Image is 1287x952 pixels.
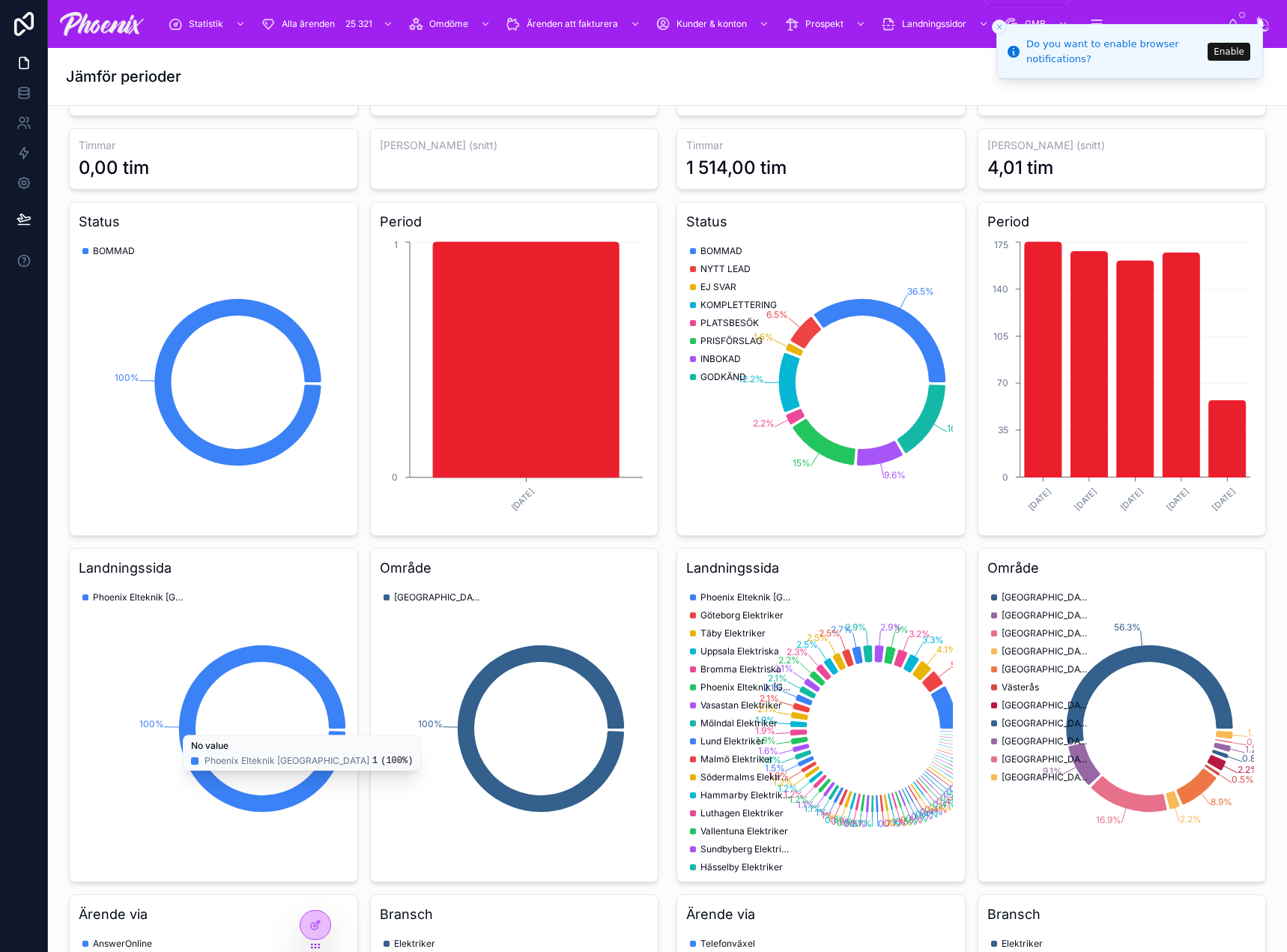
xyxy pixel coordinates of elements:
span: Omdöme [429,18,468,30]
tspan: 0.5% [1232,774,1254,785]
span: Malmö Elektriker [700,753,773,765]
tspan: 2.9% [845,621,867,633]
div: chart [987,238,1257,526]
div: 25 321 [341,15,377,33]
tspan: 1.1% [797,799,815,810]
span: Elektriker [1002,938,1043,950]
tspan: 140 [992,283,1008,295]
tspan: 1.2% [789,794,809,805]
span: Hässelby Elektriker [700,861,783,873]
span: [GEOGRAPHIC_DATA] [1002,699,1091,711]
button: Enable [1208,43,1250,61]
div: 1 514,00 tim [686,156,787,180]
h3: [PERSON_NAME] (snitt) [380,138,649,153]
tspan: 0.4% [924,804,948,815]
h3: Område [987,558,1257,579]
span: [GEOGRAPHIC_DATA] [394,591,484,603]
span: Phoenix Elteknik [GEOGRAPHIC_DATA] [700,591,790,603]
div: chart [79,238,348,526]
span: [GEOGRAPHIC_DATA] [1002,591,1091,603]
div: scrollable content [156,7,1227,40]
tspan: 5.1% [951,659,970,670]
text: [DATE] [1164,486,1191,513]
span: [GEOGRAPHIC_DATA] [1002,717,1091,729]
h3: Period [380,211,649,232]
tspan: 175 [993,239,1008,250]
span: PRISFÖRSLAG [700,335,763,347]
tspan: 1.2% [778,783,798,794]
div: Do you want to enable browser notifications? [1026,37,1203,66]
span: [GEOGRAPHIC_DATA] [1002,645,1091,657]
tspan: 105 [993,331,1008,342]
tspan: 56.3% [1113,621,1140,633]
tspan: 100% [115,372,139,383]
a: Landningssidor [876,10,996,37]
h3: Landningssida [686,558,956,579]
tspan: 0.4% [929,801,952,813]
span: [GEOGRAPHIC_DATA] [1002,735,1091,747]
img: App logo [60,12,144,36]
span: Alla ärenden [282,18,335,30]
div: chart [686,585,956,873]
span: Vallentuna Elektriker [700,825,788,837]
div: chart [380,238,649,526]
div: chart [79,585,348,873]
tspan: 3.2% [909,628,930,639]
span: Telefonväxel [700,938,755,950]
span: Mölndal Elektriker [700,717,778,729]
tspan: 0.4% [915,808,939,819]
tspan: 2.1% [774,663,793,674]
tspan: 2.5% [819,627,841,639]
tspan: 1.1% [804,803,822,814]
span: Södermalms Elektriker [700,771,790,783]
span: [GEOGRAPHIC_DATA] [1002,609,1091,621]
tspan: 0.5% [911,810,933,822]
h3: Bransch [380,904,649,925]
tspan: 2.5% [807,632,829,643]
text: [DATE] [1072,486,1099,513]
tspan: 2.2% [778,654,800,666]
span: Phoenix Elteknik [GEOGRAPHIC_DATA] [93,591,183,603]
tspan: 0.7% [884,817,906,828]
div: chart [987,585,1257,873]
tspan: 1.2% [1244,744,1265,755]
tspan: 0.8% [825,814,847,825]
tspan: 2.5% [796,639,818,650]
h3: Status [686,211,956,232]
span: Hammarby Elektriker [700,789,790,801]
tspan: 3.3% [922,634,944,645]
span: Lund Elektriker [700,735,765,747]
tspan: 0.3% [943,789,966,800]
text: [DATE] [1118,486,1145,513]
tspan: 4.1% [936,644,957,655]
span: PLATSBESÖK [700,317,759,329]
span: Statistik [189,18,223,30]
tspan: 0.8% [1242,753,1265,764]
h3: Landningssida [79,558,348,579]
tspan: 15% [793,457,811,469]
tspan: 0.4% [933,798,956,810]
span: BOMMAD [700,245,742,257]
a: Kunder & konton [651,10,777,37]
tspan: 0.3% [952,779,975,790]
tspan: 1% [828,813,841,824]
tspan: 0 [392,472,398,483]
tspan: 35 [997,424,1008,436]
h3: Status [79,211,348,232]
span: [GEOGRAPHIC_DATA] [1002,627,1091,639]
tspan: 2.7% [831,624,853,635]
tspan: 2.3% [787,646,808,657]
span: Landningssidor [902,18,966,30]
span: Luthagen Elektriker [700,807,784,819]
span: Kunder & konton [676,18,747,30]
tspan: 0.7% [878,818,900,829]
span: Ärenden att fakturera [527,18,618,30]
tspan: 1.2% [784,789,804,800]
span: GODKÄND [700,371,746,383]
span: EJ SVAR [700,281,736,293]
tspan: 1.5% [1247,727,1268,738]
tspan: 0.3% [949,783,972,794]
tspan: 9.6% [884,469,906,480]
tspan: 0.7% [890,816,912,828]
h1: Jämför perioder [66,66,181,87]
